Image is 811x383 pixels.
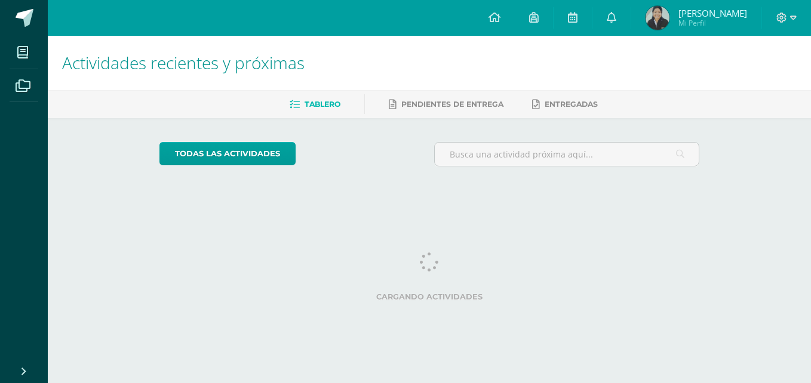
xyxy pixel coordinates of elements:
[62,51,305,74] span: Actividades recientes y próximas
[678,7,747,19] span: [PERSON_NAME]
[159,292,700,301] label: Cargando actividades
[401,100,503,109] span: Pendientes de entrega
[678,18,747,28] span: Mi Perfil
[532,95,598,114] a: Entregadas
[305,100,340,109] span: Tablero
[159,142,296,165] a: todas las Actividades
[646,6,669,30] img: f5e627f8b653b984c22c94fdd187575b.png
[389,95,503,114] a: Pendientes de entrega
[435,143,699,166] input: Busca una actividad próxima aquí...
[290,95,340,114] a: Tablero
[545,100,598,109] span: Entregadas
